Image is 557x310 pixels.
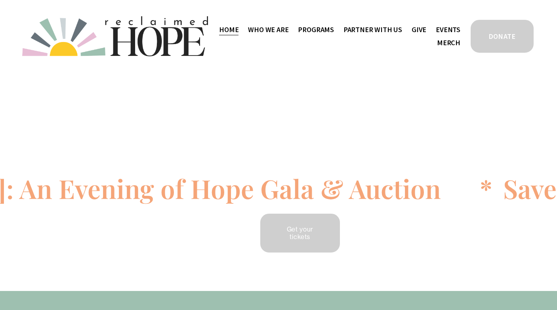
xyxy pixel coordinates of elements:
[248,23,288,36] a: folder dropdown
[469,19,535,54] a: DONATE
[298,24,334,35] span: Programs
[437,36,460,49] a: Merch
[343,24,402,35] span: Partner With Us
[343,23,402,36] a: folder dropdown
[259,212,341,254] a: Get your tickets
[219,23,238,36] a: Home
[436,23,460,36] a: Events
[412,23,426,36] a: Give
[248,24,288,35] span: Who We Are
[22,16,208,56] img: Reclaimed Hope Initiative
[298,23,334,36] a: folder dropdown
